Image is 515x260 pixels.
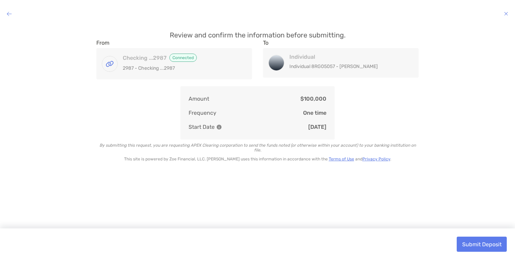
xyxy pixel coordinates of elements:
p: 2987 - Checking ...2987 [123,64,239,72]
a: Privacy Policy [362,157,390,161]
p: Amount [189,94,209,103]
p: [DATE] [308,123,326,131]
p: By submitting this request, you are requesting APEX Clearing corporation to send the funds noted ... [96,143,419,152]
img: Information Icon [217,125,221,129]
p: One time [303,109,326,117]
a: Terms of Use [329,157,354,161]
p: This site is powered by Zoe Financial, LLC. [PERSON_NAME] uses this information in accordance wit... [96,157,419,161]
img: Checking ...2987 [102,56,117,71]
h4: Checking ...2987 [123,54,239,62]
p: Frequency [189,109,216,117]
p: $100,000 [300,94,326,103]
p: Start Date [189,123,221,131]
label: From [96,39,109,46]
label: To [263,39,268,46]
img: Individual [269,55,284,70]
p: Individual 8RG05057 - [PERSON_NAME] [289,62,406,71]
span: Connected [169,54,197,62]
p: Review and confirm the information before submitting. [96,31,419,39]
h4: Individual [289,54,406,60]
